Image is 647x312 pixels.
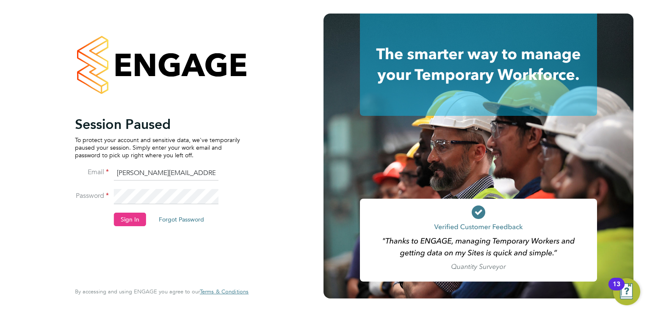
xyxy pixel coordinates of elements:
button: Forgot Password [152,213,211,226]
a: Terms & Conditions [200,288,249,295]
button: Open Resource Center, 13 new notifications [613,278,640,305]
div: 13 [613,284,620,295]
label: Email [75,168,109,177]
h2: Session Paused [75,116,240,133]
label: Password [75,192,109,200]
span: Terms & Conditions [200,288,249,295]
span: By accessing and using ENGAGE you agree to our [75,288,249,295]
p: To protect your account and sensitive data, we've temporarily paused your session. Simply enter y... [75,136,240,159]
button: Sign In [114,213,146,226]
input: Enter your work email... [114,166,218,181]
